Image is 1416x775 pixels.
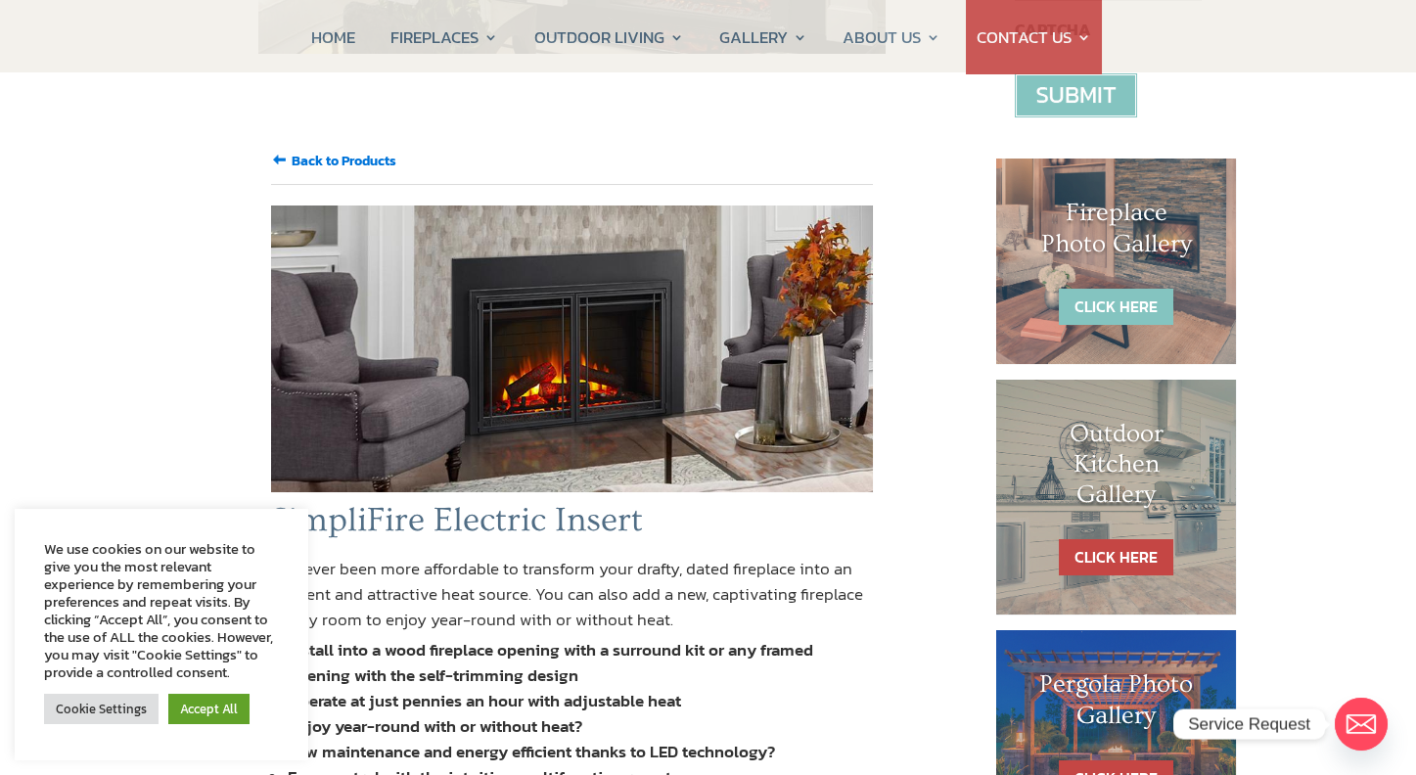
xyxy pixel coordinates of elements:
[44,540,279,681] div: We use cookies on our website to give you the most relevant experience by remembering your prefer...
[1059,539,1173,575] a: CLICK HERE
[1015,73,1137,117] input: Submit
[271,556,874,632] p: It's never been more affordable to transform your drafty, dated fireplace into an efficient and a...
[288,688,874,713] li: Operate at just pennies an hour with adjustable heat
[271,205,874,492] img: SFE_35-in_Mission_1110x624-jpg
[1335,698,1388,751] a: Email
[1035,419,1198,521] h1: Outdoor Kitchen Gallery
[288,739,874,764] li: Low maintenance and energy efficient thanks to LED technology?
[1035,669,1198,740] h1: Pergola Photo Gallery
[271,500,874,551] h1: SimpliFire Electric Insert
[168,694,250,724] a: Accept All
[1059,289,1173,325] a: CLICK HERE
[288,713,874,739] li: Enjoy year-round with or without heat?
[44,694,159,724] a: Cookie Settings
[1035,198,1198,268] h1: Fireplace Photo Gallery
[292,151,396,171] input: Back to Products
[288,637,874,688] li: Install into a wood fireplace opening with a surround kit or any framed opening with the self-tri...
[271,147,288,172] span: 🠘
